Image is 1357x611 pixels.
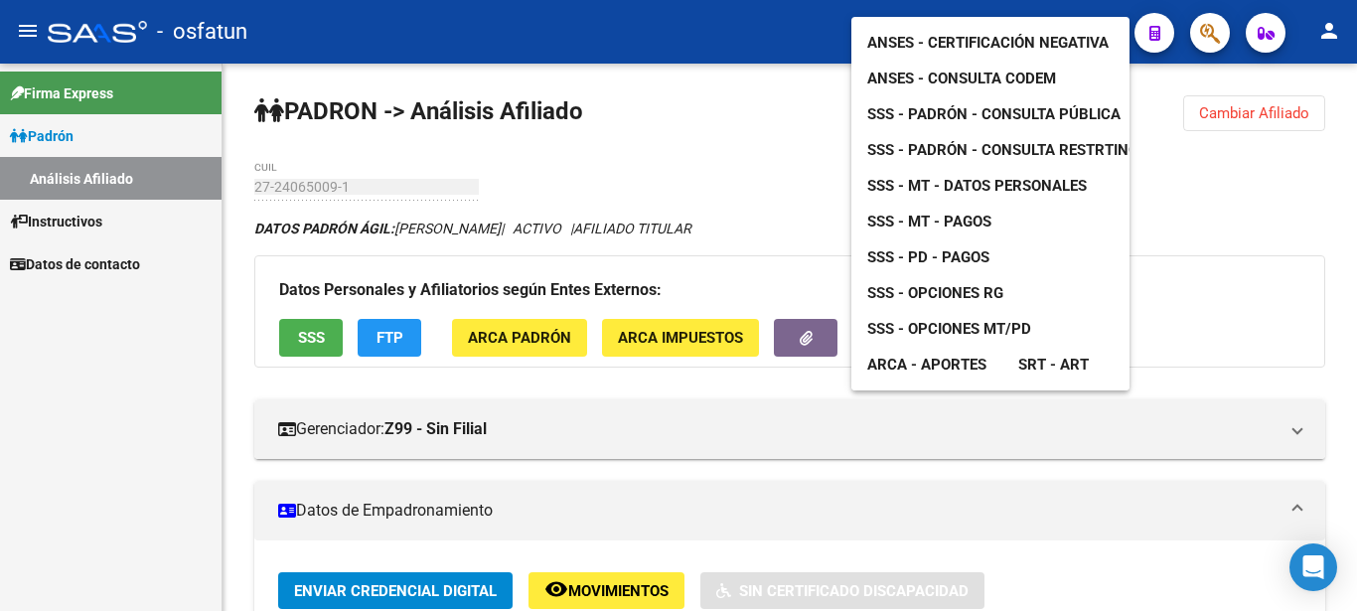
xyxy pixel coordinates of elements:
a: SSS - PD - Pagos [851,239,1005,275]
a: SSS - Padrón - Consulta Restrtingida [851,132,1178,168]
span: SSS - Padrón - Consulta Restrtingida [867,141,1162,159]
a: SSS - Opciones RG [851,275,1019,311]
a: SSS - MT - Datos Personales [851,168,1103,204]
span: ARCA - Aportes [867,356,986,374]
a: ARCA - Aportes [851,347,1002,382]
span: SSS - MT - Pagos [867,213,991,230]
span: SSS - Opciones RG [867,284,1003,302]
span: SSS - Opciones MT/PD [867,320,1031,338]
a: SSS - Padrón - Consulta Pública [851,96,1136,132]
a: SSS - MT - Pagos [851,204,1007,239]
span: SSS - PD - Pagos [867,248,989,266]
span: ANSES - Consulta CODEM [867,70,1056,87]
span: ANSES - Certificación Negativa [867,34,1109,52]
span: SSS - Padrón - Consulta Pública [867,105,1121,123]
a: ANSES - Consulta CODEM [851,61,1072,96]
a: SRT - ART [1002,347,1105,382]
a: ANSES - Certificación Negativa [851,25,1125,61]
div: Open Intercom Messenger [1289,543,1337,591]
a: SSS - Opciones MT/PD [851,311,1047,347]
span: SSS - MT - Datos Personales [867,177,1087,195]
span: SRT - ART [1018,356,1089,374]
